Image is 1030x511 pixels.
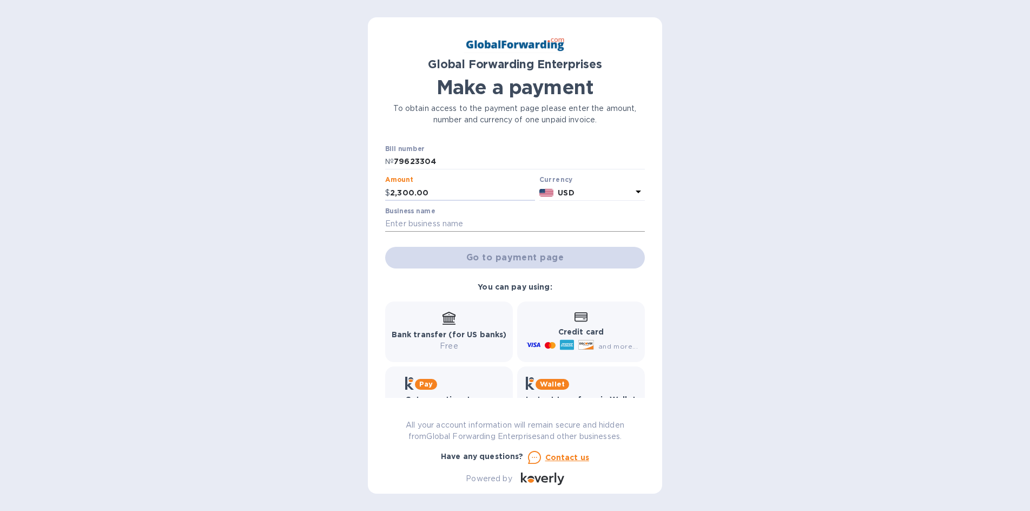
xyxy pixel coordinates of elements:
[466,473,512,484] p: Powered by
[385,216,645,232] input: Enter business name
[385,156,394,167] p: №
[540,380,565,388] b: Wallet
[392,330,507,339] b: Bank transfer (for US banks)
[441,452,524,461] b: Have any questions?
[419,380,433,388] b: Pay
[394,154,645,170] input: Enter bill number
[428,57,602,71] b: Global Forwarding Enterprises
[405,395,493,404] b: Get more time to pay
[390,185,535,201] input: 0.00
[385,177,413,184] label: Amount
[558,327,604,336] b: Credit card
[385,76,645,99] h1: Make a payment
[526,395,636,404] b: Instant transfers via Wallet
[385,208,435,214] label: Business name
[539,175,573,184] b: Currency
[392,340,507,352] p: Free
[385,420,645,442] p: All your account information will remain secure and hidden from Global Forwarding Enterprises and...
[478,283,552,291] b: You can pay using:
[598,342,638,350] span: and more...
[558,188,574,197] b: USD
[545,453,590,462] u: Contact us
[385,146,424,152] label: Bill number
[385,187,390,199] p: $
[539,189,554,196] img: USD
[385,103,645,126] p: To obtain access to the payment page please enter the amount, number and currency of one unpaid i...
